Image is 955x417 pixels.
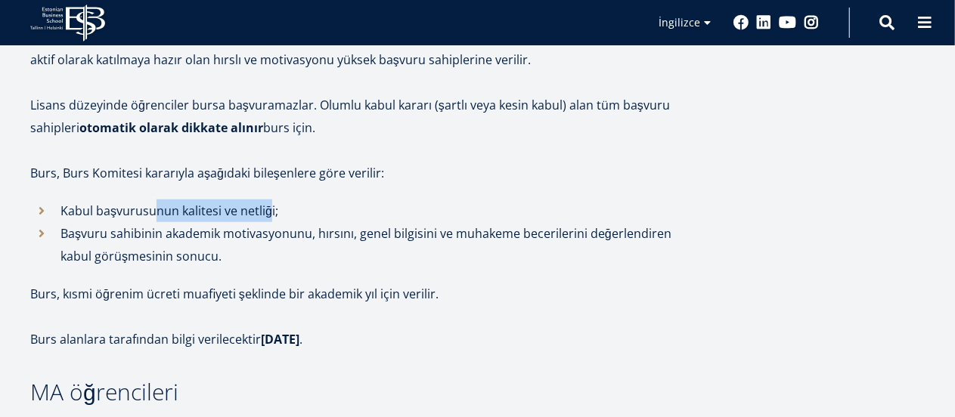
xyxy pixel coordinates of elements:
[79,119,263,136] strong: otomatik olarak dikkate alınır
[779,15,796,30] a: Youtube
[30,381,675,403] h3: MA öğrencileri
[30,162,675,184] p: Burs, Burs Komitesi kararıyla aşağıdaki bileşenlere göre verilir:
[733,15,749,30] a: Facebook
[30,26,675,71] p: Üstün Başvuru Bursu, önceki başarıları güçlü akademik ve profesyonel potansiyeli yansıtan ve EBS ...
[756,15,771,30] a: Linkedin
[60,199,675,222] p: Kabul başvurusunun kalitesi ve netliği;
[261,331,299,347] strong: [DATE]
[30,94,675,139] p: Lisans düzeyinde öğrenciler bursa başvuramazlar. Olumlu kabul kararı (şartlı veya kesin kabul) al...
[30,283,675,305] p: Burs, kısmi öğrenim ücreti muafiyeti şeklinde bir akademik yıl için verilir.
[60,222,675,267] p: Başvuru sahibinin akademik motivasyonunu, hırsını, genel bilgisini ve muhakeme becerilerini değer...
[804,15,819,30] a: Instagram
[30,328,675,351] p: Burs alanlara tarafından bilgi verilecektir .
